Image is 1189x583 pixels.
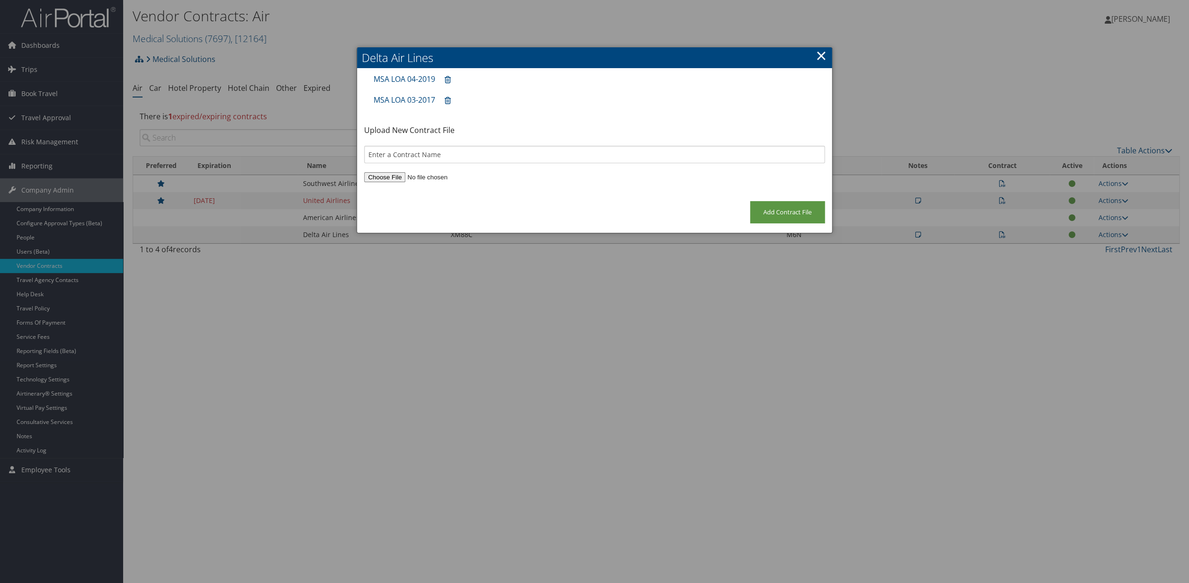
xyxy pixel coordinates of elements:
a: Remove contract [440,92,456,109]
p: Upload New Contract File [364,124,824,137]
a: Remove contract [440,71,456,88]
input: Enter a Contract Name [364,146,824,163]
input: Add Contract File [750,201,825,223]
a: MSA LOA 04-2019 [374,74,435,84]
a: MSA LOA 03-2017 [374,95,435,105]
h2: Delta Air Lines [357,47,831,68]
a: × [816,46,827,65]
